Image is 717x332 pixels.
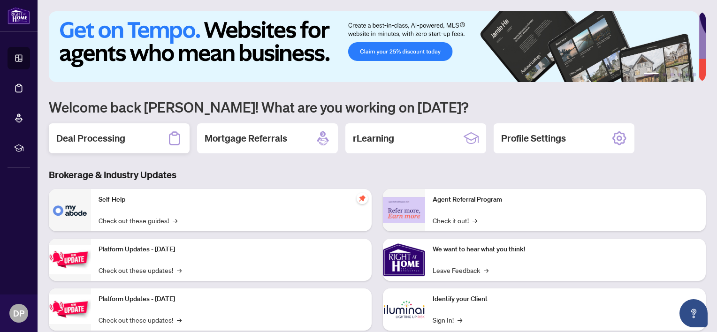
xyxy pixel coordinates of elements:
h1: Welcome back [PERSON_NAME]! What are you working on [DATE]? [49,98,706,116]
a: Check out these updates!→ [99,315,182,325]
img: Platform Updates - July 8, 2025 [49,294,91,324]
img: logo [8,7,30,24]
a: Check it out!→ [433,215,477,226]
span: pushpin [357,193,368,204]
p: Agent Referral Program [433,195,698,205]
button: 1 [644,73,659,76]
button: 2 [663,73,666,76]
img: Slide 0 [49,11,699,82]
span: → [473,215,477,226]
button: 4 [678,73,681,76]
img: Agent Referral Program [383,197,425,223]
button: 5 [685,73,689,76]
h2: Deal Processing [56,132,125,145]
p: Self-Help [99,195,364,205]
p: Identify your Client [433,294,698,304]
h2: rLearning [353,132,394,145]
a: Check out these guides!→ [99,215,177,226]
p: Platform Updates - [DATE] [99,244,364,255]
span: → [177,265,182,275]
img: Self-Help [49,189,91,231]
span: → [484,265,488,275]
a: Sign In!→ [433,315,462,325]
button: 6 [693,73,696,76]
p: Platform Updates - [DATE] [99,294,364,304]
span: → [173,215,177,226]
a: Check out these updates!→ [99,265,182,275]
button: 3 [670,73,674,76]
img: We want to hear what you think! [383,239,425,281]
img: Identify your Client [383,288,425,331]
h3: Brokerage & Industry Updates [49,168,706,181]
span: → [458,315,462,325]
h2: Mortgage Referrals [205,132,287,145]
img: Platform Updates - July 21, 2025 [49,245,91,274]
p: We want to hear what you think! [433,244,698,255]
button: Open asap [679,299,708,327]
a: Leave Feedback→ [433,265,488,275]
span: → [177,315,182,325]
h2: Profile Settings [501,132,566,145]
span: DP [13,307,24,320]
